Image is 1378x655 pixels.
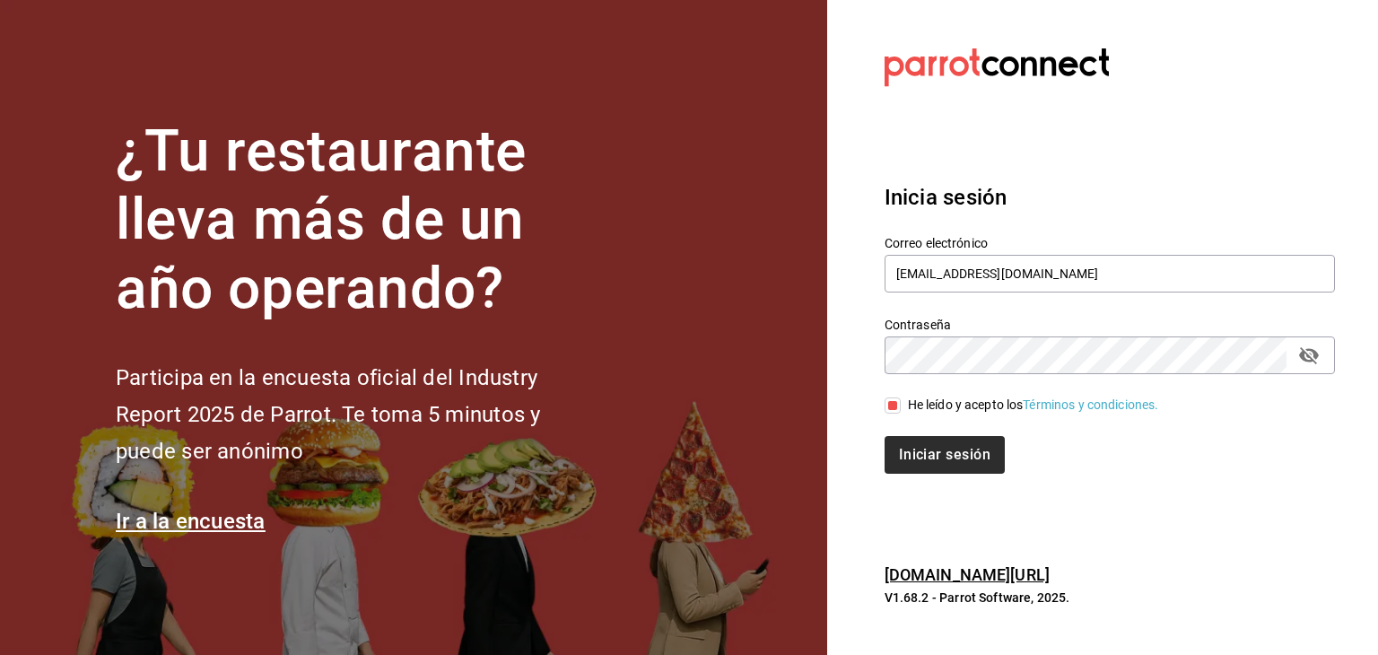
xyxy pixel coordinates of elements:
h1: ¿Tu restaurante lleva más de un año operando? [116,118,600,324]
div: He leído y acepto los [908,396,1159,415]
button: Iniciar sesión [885,436,1005,474]
input: Ingresa tu correo electrónico [885,255,1335,293]
a: Ir a la encuesta [116,509,266,534]
label: Correo electrónico [885,236,1335,249]
a: [DOMAIN_NAME][URL] [885,565,1050,584]
h3: Inicia sesión [885,181,1335,214]
h2: Participa en la encuesta oficial del Industry Report 2025 de Parrot. Te toma 5 minutos y puede se... [116,360,600,469]
button: passwordField [1294,340,1324,371]
p: V1.68.2 - Parrot Software, 2025. [885,589,1335,607]
label: Contraseña [885,318,1335,330]
a: Términos y condiciones. [1023,397,1158,412]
